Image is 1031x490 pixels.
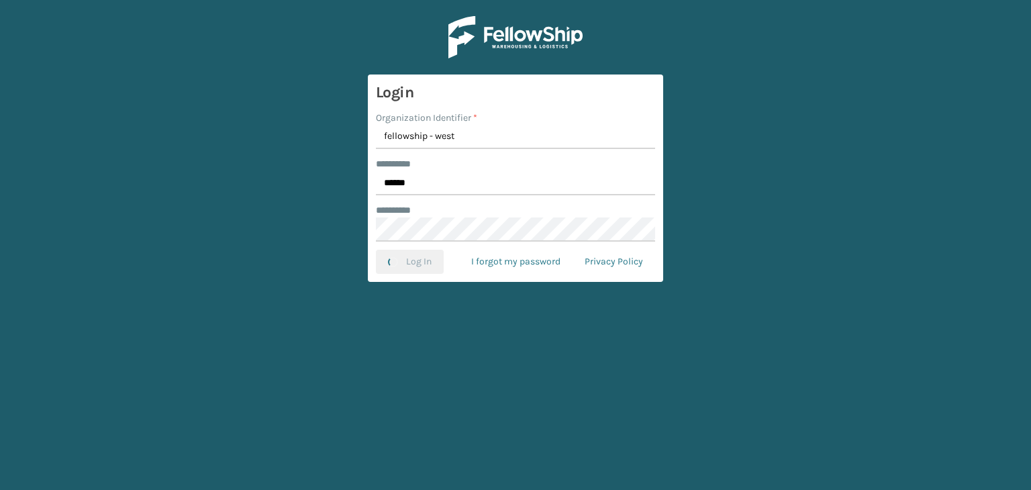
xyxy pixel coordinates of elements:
a: Privacy Policy [573,250,655,274]
button: Log In [376,250,444,274]
h3: Login [376,83,655,103]
img: Logo [448,16,583,58]
label: Organization Identifier [376,111,477,125]
a: I forgot my password [459,250,573,274]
